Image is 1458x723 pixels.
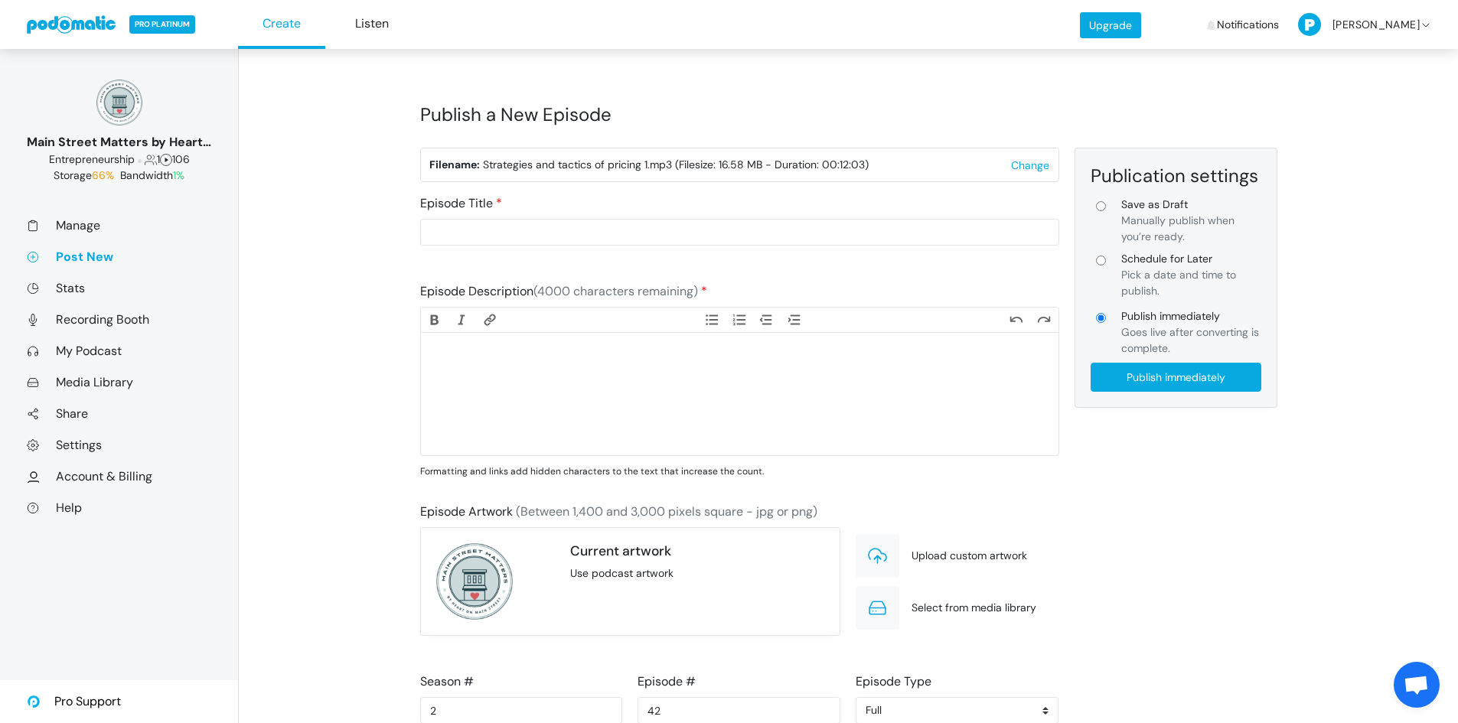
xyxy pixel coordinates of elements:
div: 1 106 [27,151,211,168]
a: Create [238,1,325,49]
span: Schedule for Later [1121,251,1261,267]
span: Select from media library [912,600,1036,616]
button: Bullets [697,311,725,328]
span: (Between 1,400 and 3,000 pixels square - jpg or png) [516,503,817,519]
span: (4000 characters remaining) [533,283,698,299]
label: Episode # [638,673,696,691]
div: Publication settings [1091,164,1261,187]
div: Select from media library [856,586,1058,630]
span: 1% [173,168,184,182]
a: Settings [27,437,211,453]
button: Italic [448,311,476,328]
span: PRO PLATINUM [129,15,195,34]
div: Open chat [1394,662,1440,708]
span: Pick a date and time to publish. [1121,268,1236,298]
span: Goes live after converting is complete. [1121,325,1259,355]
a: [PERSON_NAME] [1298,2,1432,47]
a: My Podcast [27,343,211,359]
h1: Publish a New Episode [420,87,1277,142]
span: Notifications [1217,2,1279,47]
a: Help [27,500,211,516]
span: Strategies and tactics of pricing 1.mp3 (Filesize: 16.58 MB - Duration: 00:12:03) [483,158,869,171]
a: Post New [27,249,211,265]
p: Formatting and links add hidden characters to the text that increase the count. [420,464,1059,478]
label: Episode Type [856,673,931,691]
div: Upload custom artwork [856,534,1058,578]
a: Account & Billing [27,468,211,484]
span: 66% [92,168,114,182]
img: 150x150_17130234.png [96,80,142,125]
h5: Current artwork [570,543,824,559]
button: Redo [1030,311,1058,328]
img: 300x300_17130234.png [436,543,513,620]
button: Link [476,311,504,328]
a: Media Library [27,374,211,390]
a: Listen [328,1,416,49]
span: Publish immediately [1121,308,1261,324]
span: Followers [145,152,157,166]
a: Stats [27,280,211,296]
span: Storage [54,168,117,182]
a: Upgrade [1080,12,1141,38]
button: Decrease Level [753,311,781,328]
span: Bandwidth [120,168,184,182]
a: Pro Support [27,680,121,723]
a: Manage [27,217,211,233]
span: Episode Artwork [420,503,513,519]
label: Episode Title [420,194,502,213]
span: Save as Draft [1121,197,1261,213]
button: Bold [421,311,448,328]
button: Change [1010,159,1050,171]
label: Episode Description [420,282,707,301]
strong: Filename: [429,158,480,171]
a: Share [27,405,211,422]
img: P-50-ab8a3cff1f42e3edaa744736fdbd136011fc75d0d07c0e6946c3d5a70d29199b.png [1298,13,1321,36]
span: Episodes [160,152,172,166]
span: Business: Entrepreneurship [49,152,135,166]
a: Recording Booth [27,311,211,327]
span: Manually publish when you’re ready. [1121,213,1235,243]
span: [PERSON_NAME] [1332,2,1420,47]
button: Increase Level [781,311,809,328]
span: Use podcast artwork [570,566,674,580]
button: Undo [1003,311,1030,328]
button: Numbers [726,311,753,328]
label: Season # [420,673,474,691]
div: Main Street Matters by Heart on [GEOGRAPHIC_DATA] [27,133,211,151]
span: Upload custom artwork [912,548,1027,564]
input: Publish immediately [1091,363,1261,392]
